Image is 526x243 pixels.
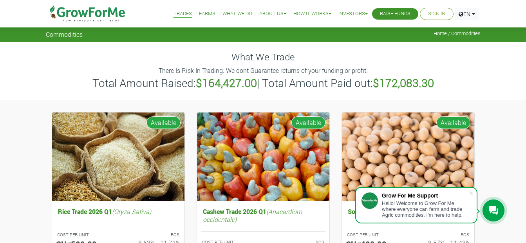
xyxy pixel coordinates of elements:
h4: What We Trade [46,51,481,63]
span: Available [291,116,325,129]
span: Available [436,116,470,129]
p: COST PER UNIT [57,232,111,238]
span: Home / Commodities [434,31,481,36]
a: How it Works [293,10,331,18]
b: $164,427.00 [196,76,257,90]
div: Hello! Welcome to Grow For Me where everyone can farm and trade Agric commodities. I'm here to help. [382,200,469,218]
i: (Oryza Sativa) [112,207,151,216]
h5: Cashew Trade 2026 Q1 [201,206,325,225]
img: growforme image [52,112,184,201]
div: Grow For Me Support [382,192,469,199]
i: (Anacardium occidentale) [203,207,302,223]
a: Raise Funds [380,10,410,18]
a: EN [455,8,479,20]
a: Investors [338,10,368,18]
p: There Is Risk In Trading. We dont Guarantee returns of your funding or profit. [47,66,479,75]
a: Farms [199,10,215,18]
b: $172,083.30 [373,76,434,90]
p: ROS [125,232,179,238]
img: growforme image [197,112,329,201]
span: Commodities [46,31,83,38]
a: Sign In [428,10,445,18]
h3: Total Amount Raised: | Total Amount Paid out: [47,76,479,90]
p: COST PER UNIT [347,232,401,238]
a: What We Do [222,10,252,18]
h5: Soybean Trade 2026 Q1 [346,206,470,217]
a: About Us [259,10,286,18]
span: Available [146,116,181,129]
p: ROS [415,232,469,238]
a: Trades [174,10,192,18]
h5: Rice Trade 2026 Q1 [56,206,181,217]
img: growforme image [342,112,474,201]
